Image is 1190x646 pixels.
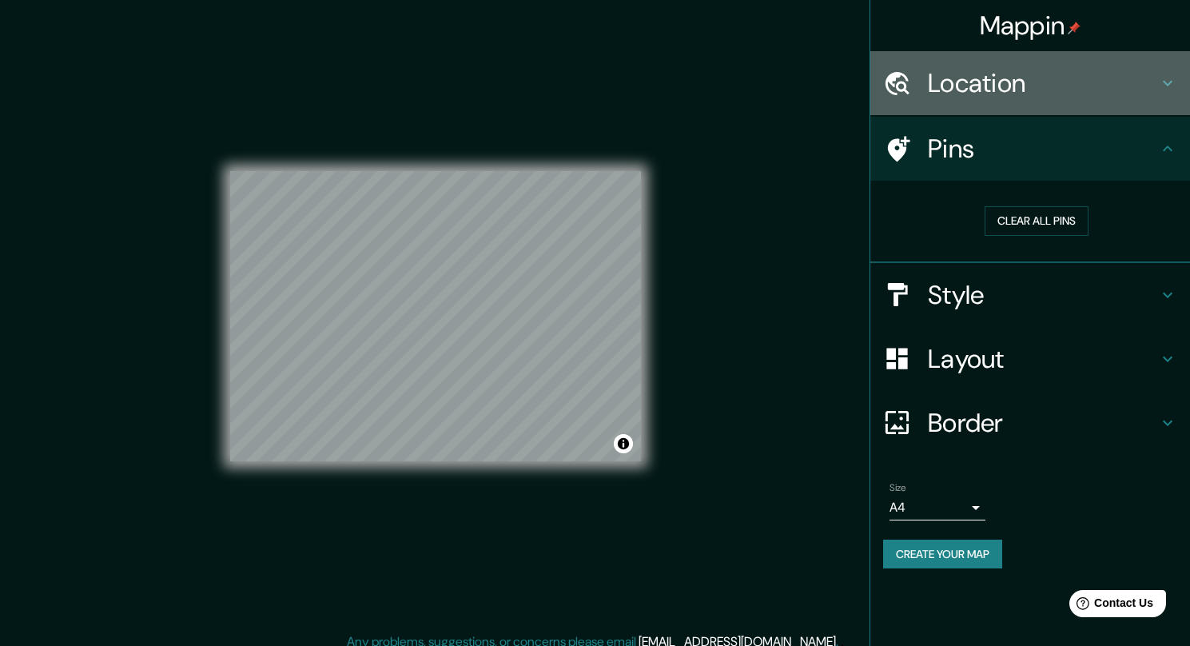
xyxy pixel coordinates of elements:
[870,263,1190,327] div: Style
[870,327,1190,391] div: Layout
[1048,584,1172,628] iframe: Help widget launcher
[928,279,1158,311] h4: Style
[870,391,1190,455] div: Border
[1068,22,1081,34] img: pin-icon.png
[980,10,1081,42] h4: Mappin
[614,434,633,453] button: Toggle attribution
[928,343,1158,375] h4: Layout
[870,51,1190,115] div: Location
[928,67,1158,99] h4: Location
[928,407,1158,439] h4: Border
[883,540,1002,569] button: Create your map
[870,117,1190,181] div: Pins
[985,206,1089,236] button: Clear all pins
[890,495,985,520] div: A4
[890,481,906,494] label: Size
[230,171,641,461] canvas: Map
[928,133,1158,165] h4: Pins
